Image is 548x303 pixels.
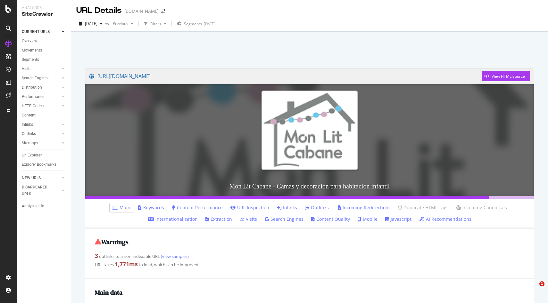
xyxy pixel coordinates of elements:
[95,289,524,296] h2: Main data
[22,5,66,11] div: Analytics
[22,152,66,159] a: Url Explorer
[22,121,60,128] a: Inlinks
[150,21,161,27] div: Filters
[277,204,297,211] a: Inlinks
[22,184,54,197] div: DISAPPEARED URLS
[22,75,48,82] div: Search Engines
[22,56,66,63] a: Segments
[22,175,60,181] a: NEW URLS
[240,216,257,222] a: Visits
[124,8,159,14] div: [DOMAIN_NAME]
[76,19,105,29] button: [DATE]
[115,260,138,268] strong: 1,771 ms
[539,281,544,286] span: 1
[22,203,44,210] div: Analysis Info
[22,11,66,18] div: SiteCrawler
[95,238,524,245] h2: Warnings
[526,281,542,297] iframe: Intercom live chat
[482,71,530,81] button: View HTML Source
[22,47,66,54] a: Movements
[22,56,39,63] div: Segments
[336,204,391,211] a: Incoming Redirections
[184,21,202,27] span: Segments
[105,21,110,26] span: vs
[22,93,44,100] div: Performance
[22,140,60,147] a: Sitemaps
[138,204,164,211] a: Keywords
[160,253,189,259] a: (view samples)
[22,84,42,91] div: Distribution
[22,28,60,35] a: CURRENT URLS
[22,38,37,44] div: Overview
[22,75,60,82] a: Search Engines
[305,204,329,211] a: Outlinks
[22,47,42,54] div: Movements
[22,131,36,137] div: Outlinks
[358,216,378,222] a: Mobile
[85,176,534,196] h3: Mon Lit Cabane - Camas y decoración para habitacion infantil
[22,161,66,168] a: Explorer Bookmarks
[110,21,128,26] span: Previous
[456,204,507,211] a: Incoming Canonicals
[419,216,471,222] a: AI Recommendations
[22,112,36,119] div: Content
[22,112,66,119] a: Content
[112,204,130,211] a: Main
[230,204,269,211] a: URL Inspection
[22,103,60,109] a: HTTP Codes
[141,19,169,29] button: Filters
[76,5,122,16] div: URL Details
[22,184,60,197] a: DISAPPEARED URLS
[22,121,33,128] div: Inlinks
[174,19,218,29] button: Segments[DATE]
[311,216,350,222] a: Content Quality
[22,140,38,147] div: Sitemaps
[89,68,482,84] a: [URL][DOMAIN_NAME]
[262,91,358,170] img: Mon Lit Cabane - Camas y decoración para habitacion infantil
[22,66,31,72] div: Visits
[22,152,42,159] div: Url Explorer
[22,38,66,44] a: Overview
[22,203,66,210] a: Analysis Info
[398,204,449,211] a: Duplicate HTML Tags
[204,21,215,27] div: [DATE]
[148,216,198,222] a: Internationalization
[85,21,97,26] span: 2025 Aug. 9th
[265,216,303,222] a: Search Engines
[95,252,98,259] strong: 3
[22,161,56,168] div: Explorer Bookmarks
[22,66,60,72] a: Visits
[22,103,44,109] div: HTTP Codes
[22,131,60,137] a: Outlinks
[205,216,232,222] a: Extraction
[385,216,411,222] a: Javascript
[95,252,524,260] div: outlinks to a non-indexable URL
[22,84,60,91] a: Distribution
[172,204,223,211] a: Content Performance
[22,175,41,181] div: NEW URLS
[161,9,165,13] div: arrow-right-arrow-left
[492,74,525,79] div: View HTML Source
[22,28,50,35] div: CURRENT URLS
[110,19,136,29] button: Previous
[95,260,524,268] div: URL takes to load, which can be improved
[22,93,60,100] a: Performance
